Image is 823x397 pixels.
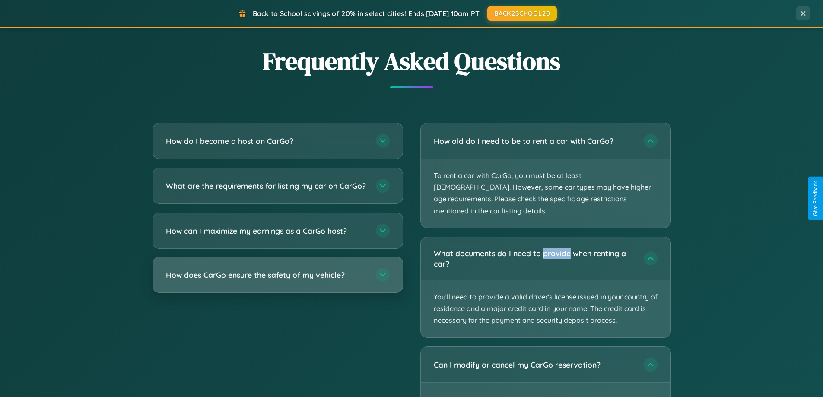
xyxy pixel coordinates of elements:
h3: What are the requirements for listing my car on CarGo? [166,181,367,191]
h2: Frequently Asked Questions [153,44,671,78]
h3: What documents do I need to provide when renting a car? [434,248,635,269]
button: BACK2SCHOOL20 [487,6,557,21]
h3: How can I maximize my earnings as a CarGo host? [166,225,367,236]
span: Back to School savings of 20% in select cities! Ends [DATE] 10am PT. [253,9,481,18]
h3: How do I become a host on CarGo? [166,136,367,146]
h3: How does CarGo ensure the safety of my vehicle? [166,270,367,280]
h3: How old do I need to be to rent a car with CarGo? [434,136,635,146]
p: To rent a car with CarGo, you must be at least [DEMOGRAPHIC_DATA]. However, some car types may ha... [421,159,670,228]
div: Give Feedback [813,181,819,216]
p: You'll need to provide a valid driver's license issued in your country of residence and a major c... [421,280,670,337]
h3: Can I modify or cancel my CarGo reservation? [434,359,635,370]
